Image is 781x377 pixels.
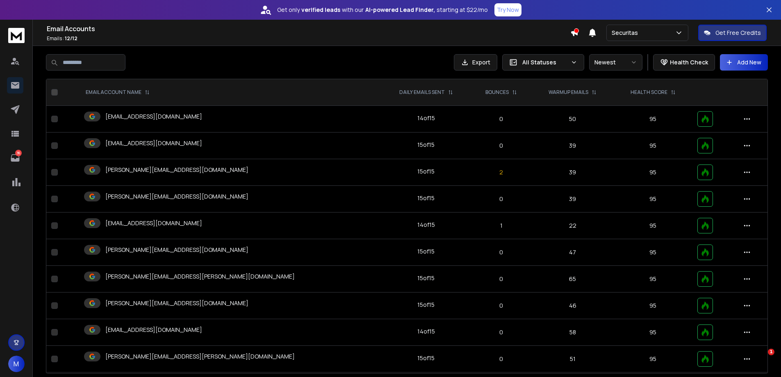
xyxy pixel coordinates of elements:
td: 39 [531,159,614,186]
p: [EMAIL_ADDRESS][DOMAIN_NAME] [105,139,202,147]
p: 2 [476,168,526,176]
button: Export [454,54,497,71]
button: Health Check [653,54,715,71]
td: 95 [614,159,692,186]
p: [EMAIL_ADDRESS][DOMAIN_NAME] [105,112,202,121]
p: 36 [15,150,22,156]
h1: Email Accounts [47,24,570,34]
p: 0 [476,355,526,363]
p: DAILY EMAILS SENT [399,89,445,96]
button: Try Now [494,3,521,16]
p: [PERSON_NAME][EMAIL_ADDRESS][PERSON_NAME][DOMAIN_NAME] [105,272,295,281]
div: 15 of 15 [417,301,435,309]
div: 14 of 15 [417,114,435,122]
p: HEALTH SCORE [631,89,667,96]
td: 95 [614,346,692,372]
p: 0 [476,275,526,283]
div: 15 of 15 [417,247,435,256]
p: 1 [476,222,526,230]
div: EMAIL ACCOUNT NAME [86,89,150,96]
img: logo [8,28,25,43]
p: [PERSON_NAME][EMAIL_ADDRESS][DOMAIN_NAME] [105,299,248,307]
td: 39 [531,133,614,159]
td: 95 [614,319,692,346]
div: 15 of 15 [417,354,435,362]
div: 15 of 15 [417,141,435,149]
div: 15 of 15 [417,274,435,282]
p: [PERSON_NAME][EMAIL_ADDRESS][PERSON_NAME][DOMAIN_NAME] [105,352,295,361]
p: BOUNCES [485,89,509,96]
td: 95 [614,292,692,319]
td: 47 [531,239,614,266]
div: 14 of 15 [417,327,435,336]
td: 95 [614,186,692,212]
td: 95 [614,239,692,266]
td: 46 [531,292,614,319]
button: M [8,356,25,372]
p: [PERSON_NAME][EMAIL_ADDRESS][DOMAIN_NAME] [105,166,248,174]
td: 22 [531,212,614,239]
p: [EMAIL_ADDRESS][DOMAIN_NAME] [105,219,202,227]
p: Emails : [47,35,570,42]
div: 14 of 15 [417,221,435,229]
p: Securitas [612,29,641,37]
td: 58 [531,319,614,346]
p: All Statuses [522,58,567,66]
p: Health Check [670,58,708,66]
span: 12 / 12 [65,35,77,42]
p: Try Now [497,6,519,14]
strong: verified leads [301,6,340,14]
td: 95 [614,133,692,159]
p: Get Free Credits [715,29,761,37]
td: 65 [531,266,614,292]
p: 0 [476,248,526,256]
td: 50 [531,106,614,133]
td: 95 [614,266,692,292]
p: [EMAIL_ADDRESS][DOMAIN_NAME] [105,326,202,334]
div: 15 of 15 [417,194,435,202]
td: 95 [614,106,692,133]
p: [PERSON_NAME][EMAIL_ADDRESS][DOMAIN_NAME] [105,246,248,254]
a: 36 [7,150,23,166]
p: Get only with our starting at $22/mo [277,6,488,14]
td: 39 [531,186,614,212]
button: Newest [589,54,642,71]
p: 0 [476,142,526,150]
span: 1 [768,349,774,355]
button: Add New [720,54,768,71]
button: Get Free Credits [698,25,767,41]
div: 15 of 15 [417,167,435,176]
p: 0 [476,328,526,336]
td: 95 [614,212,692,239]
p: 0 [476,302,526,310]
p: 0 [476,115,526,123]
iframe: Intercom live chat [751,349,771,368]
p: [PERSON_NAME][EMAIL_ADDRESS][DOMAIN_NAME] [105,192,248,201]
p: 0 [476,195,526,203]
p: WARMUP EMAILS [549,89,588,96]
td: 51 [531,346,614,372]
strong: AI-powered Lead Finder, [365,6,435,14]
